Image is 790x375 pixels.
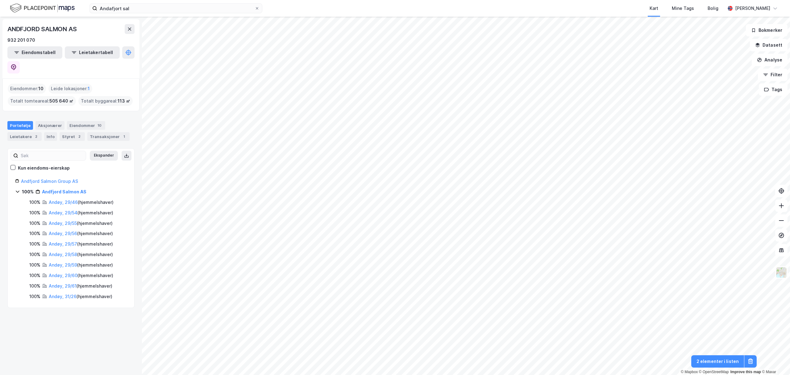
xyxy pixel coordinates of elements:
[746,24,788,36] button: Bokmerker
[7,24,78,34] div: ANDFJORD SALMON AS
[49,209,113,217] div: ( hjemmelshaver )
[49,283,77,289] a: Andøy, 29/61
[29,261,40,269] div: 100%
[691,355,744,368] button: 2 elementer i listen
[49,221,77,226] a: Andøy, 29/55
[48,84,92,94] div: Leide lokasjoner :
[735,5,770,12] div: [PERSON_NAME]
[88,85,90,92] span: 1
[29,230,40,237] div: 100%
[97,4,255,13] input: Søk på adresse, matrikkel, gårdeiere, leietakere eller personer
[118,97,130,105] span: 113 ㎡
[18,151,86,160] input: Søk
[29,209,40,217] div: 100%
[49,252,77,257] a: Andøy, 29/58
[49,230,113,237] div: ( hjemmelshaver )
[29,282,40,290] div: 100%
[76,133,82,140] div: 2
[49,210,77,215] a: Andøy, 29/54
[90,151,118,161] button: Ekspander
[49,199,114,206] div: ( hjemmelshaver )
[750,39,788,51] button: Datasett
[708,5,718,12] div: Bolig
[35,121,64,130] div: Aksjonærer
[29,199,40,206] div: 100%
[650,5,658,12] div: Kart
[38,85,44,92] span: 10
[29,251,40,258] div: 100%
[21,179,78,184] a: Andfjord Salmon Group AS
[49,231,77,236] a: Andøy, 29/56
[8,84,46,94] div: Eiendommer :
[672,5,694,12] div: Mine Tags
[49,282,112,290] div: ( hjemmelshaver )
[49,200,78,205] a: Andøy, 29/46
[759,345,790,375] iframe: Chat Widget
[29,293,40,300] div: 100%
[78,96,133,106] div: Totalt byggareal :
[29,220,40,227] div: 100%
[49,273,77,278] a: Andøy, 29/60
[10,3,75,14] img: logo.f888ab2527a4732fd821a326f86c7f29.svg
[49,240,113,248] div: ( hjemmelshaver )
[49,261,113,269] div: ( hjemmelshaver )
[29,240,40,248] div: 100%
[49,272,113,279] div: ( hjemmelshaver )
[29,272,40,279] div: 100%
[775,267,787,278] img: Z
[49,262,77,268] a: Andøy, 29/59
[7,121,33,130] div: Portefølje
[18,164,70,172] div: Kun eiendoms-eierskap
[96,122,103,129] div: 10
[7,36,35,44] div: 932 201 070
[121,133,127,140] div: 1
[49,241,77,246] a: Andøy, 29/57
[65,46,120,59] button: Leietakertabell
[49,97,73,105] span: 505 640 ㎡
[44,132,57,141] div: Info
[7,46,62,59] button: Eiendomstabell
[49,251,113,258] div: ( hjemmelshaver )
[8,96,76,106] div: Totalt tomteareal :
[22,188,34,196] div: 100%
[759,83,788,96] button: Tags
[49,220,113,227] div: ( hjemmelshaver )
[33,133,39,140] div: 2
[67,121,105,130] div: Eiendommer
[759,345,790,375] div: Kontrollprogram for chat
[699,370,729,374] a: OpenStreetMap
[752,54,788,66] button: Analyse
[87,132,130,141] div: Transaksjoner
[49,293,112,300] div: ( hjemmelshaver )
[730,370,761,374] a: Improve this map
[758,69,788,81] button: Filter
[60,132,85,141] div: Styret
[42,189,86,194] a: Andfjord Salmon AS
[681,370,698,374] a: Mapbox
[49,294,77,299] a: Andøy, 31/26
[7,132,42,141] div: Leietakere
